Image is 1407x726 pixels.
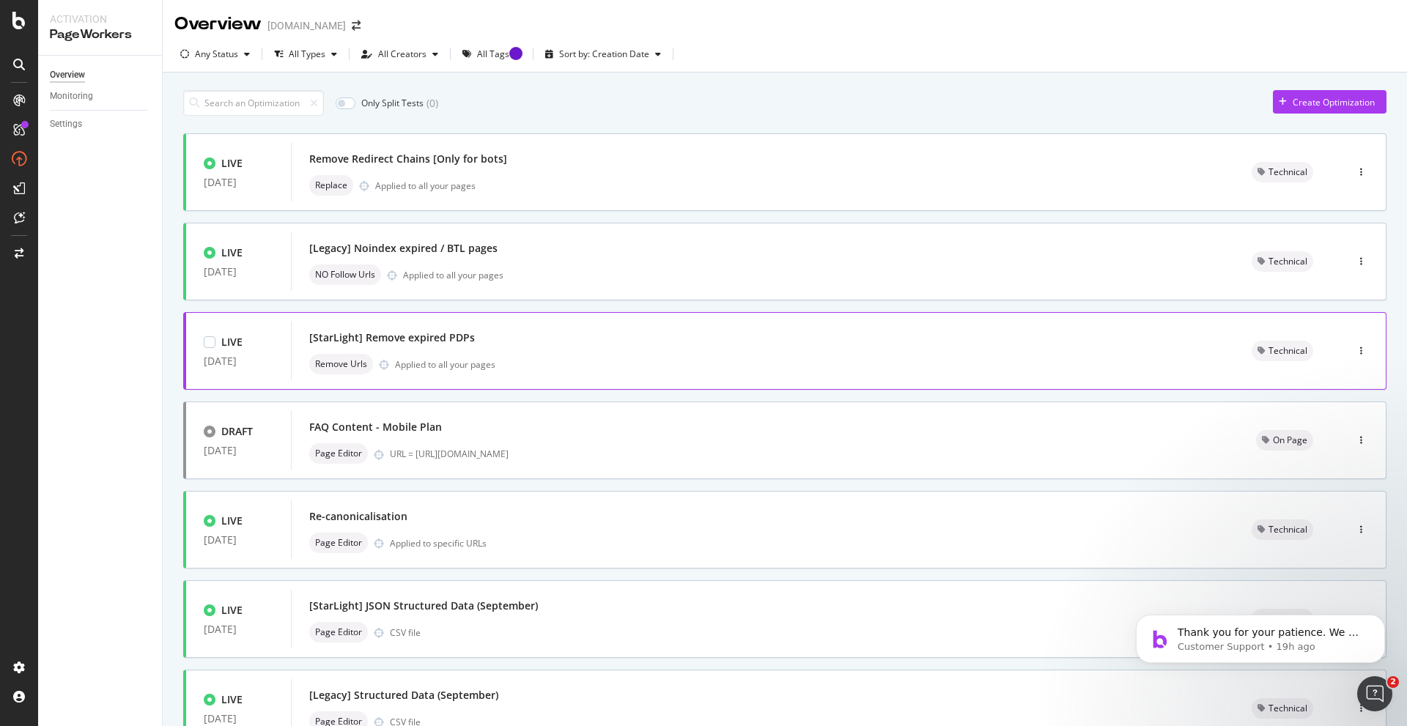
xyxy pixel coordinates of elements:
[390,537,487,549] div: Applied to specific URLs
[355,42,444,66] button: All Creators
[315,449,362,458] span: Page Editor
[390,448,1221,460] div: URL = [URL][DOMAIN_NAME]
[378,50,426,59] div: All Creators
[50,116,152,132] a: Settings
[539,42,667,66] button: Sort by: Creation Date
[50,67,85,83] div: Overview
[268,42,343,66] button: All Types
[315,717,362,726] span: Page Editor
[50,12,150,26] div: Activation
[390,626,421,639] div: CSV file
[315,360,367,368] span: Remove Urls
[221,156,243,171] div: LIVE
[221,424,253,439] div: DRAFT
[204,534,273,546] div: [DATE]
[361,97,424,109] div: Only Split Tests
[1273,436,1307,445] span: On Page
[174,12,262,37] div: Overview
[50,89,93,104] div: Monitoring
[315,628,362,637] span: Page Editor
[221,603,243,618] div: LIVE
[1268,525,1307,534] span: Technical
[1252,251,1313,272] div: neutral label
[315,181,347,190] span: Replace
[1114,584,1407,686] iframe: Intercom notifications message
[352,21,361,31] div: arrow-right-arrow-left
[309,241,498,256] div: [Legacy] Noindex expired / BTL pages
[1268,704,1307,713] span: Technical
[309,330,475,345] div: [StarLight] Remove expired PDPs
[50,116,82,132] div: Settings
[204,355,273,367] div: [DATE]
[195,50,238,59] div: Any Status
[1268,347,1307,355] span: Technical
[309,622,368,642] div: neutral label
[309,175,353,196] div: neutral label
[559,50,649,59] div: Sort by: Creation Date
[221,692,243,707] div: LIVE
[204,266,273,278] div: [DATE]
[204,177,273,188] div: [DATE]
[309,599,538,613] div: [StarLight] JSON Structured Data (September)
[221,514,243,528] div: LIVE
[457,42,527,66] button: All Tags
[204,445,273,456] div: [DATE]
[309,264,381,285] div: neutral label
[50,67,152,83] a: Overview
[221,335,243,349] div: LIVE
[50,89,152,104] a: Monitoring
[395,358,495,371] div: Applied to all your pages
[426,96,438,111] div: ( 0 )
[1252,341,1313,361] div: neutral label
[267,18,346,33] div: [DOMAIN_NAME]
[309,354,373,374] div: neutral label
[1293,96,1375,108] div: Create Optimization
[309,420,442,434] div: FAQ Content - Mobile Plan
[1387,676,1399,688] span: 2
[1252,162,1313,182] div: neutral label
[1268,257,1307,266] span: Technical
[309,688,498,703] div: [Legacy] Structured Data (September)
[50,26,150,43] div: PageWorkers
[477,50,509,59] div: All Tags
[309,533,368,553] div: neutral label
[1252,698,1313,719] div: neutral label
[204,713,273,725] div: [DATE]
[309,152,507,166] div: Remove Redirect Chains [Only for bots]
[1357,676,1392,711] iframe: Intercom live chat
[174,42,256,66] button: Any Status
[221,245,243,260] div: LIVE
[183,90,324,116] input: Search an Optimization
[1252,519,1313,540] div: neutral label
[309,509,407,524] div: Re-canonicalisation
[315,270,375,279] span: NO Follow Urls
[1268,168,1307,177] span: Technical
[315,538,362,547] span: Page Editor
[403,269,503,281] div: Applied to all your pages
[204,623,273,635] div: [DATE]
[309,443,368,464] div: neutral label
[375,179,476,192] div: Applied to all your pages
[289,50,325,59] div: All Types
[509,47,522,60] div: Tooltip anchor
[1256,430,1313,451] div: neutral label
[1273,90,1386,114] button: Create Optimization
